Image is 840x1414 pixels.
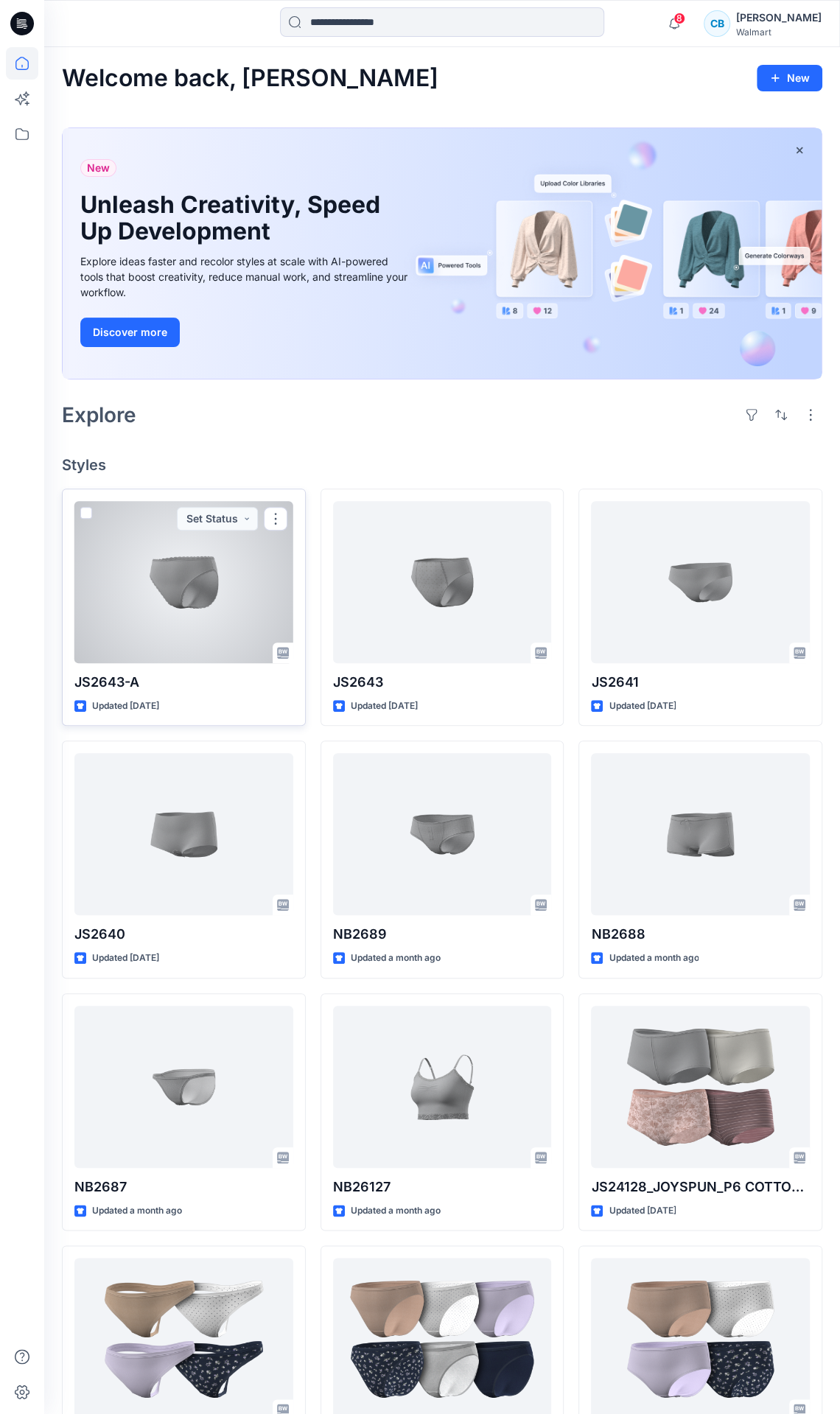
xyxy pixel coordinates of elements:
[736,9,822,27] div: [PERSON_NAME]
[80,318,412,347] a: Discover more
[62,456,822,474] h4: Styles
[333,753,552,915] a: NB2689
[80,318,180,347] button: Discover more
[591,924,810,945] p: NB2688
[92,699,159,714] p: Updated [DATE]
[74,1006,293,1168] a: NB2687
[74,1177,293,1197] p: NB2687
[333,1006,552,1168] a: NB26127
[333,672,552,693] p: JS2643
[87,159,110,177] span: New
[74,501,293,663] a: JS2643-A
[333,501,552,663] a: JS2643
[757,65,822,91] button: New
[74,672,293,693] p: JS2643-A
[351,1203,441,1219] p: Updated a month ago
[673,13,685,24] span: 8
[74,753,293,915] a: JS2640
[609,951,699,966] p: Updated a month ago
[62,65,438,92] h2: Welcome back, [PERSON_NAME]
[80,253,412,300] div: Explore ideas faster and recolor styles at scale with AI-powered tools that boost creativity, red...
[609,699,676,714] p: Updated [DATE]
[74,924,293,945] p: JS2640
[591,753,810,915] a: NB2688
[736,27,822,38] div: Walmart
[351,951,441,966] p: Updated a month ago
[591,1006,810,1168] a: JS24128_JOYSPUN_P6 COTTON BOYSHORT
[351,699,418,714] p: Updated [DATE]
[62,403,136,427] h2: Explore
[80,192,390,245] h1: Unleash Creativity, Speed Up Development
[92,1203,182,1219] p: Updated a month ago
[591,1177,810,1197] p: JS24128_JOYSPUN_P6 COTTON BOYSHORT
[591,672,810,693] p: JS2641
[704,10,730,37] div: CB
[92,951,159,966] p: Updated [DATE]
[591,501,810,663] a: JS2641
[333,924,552,945] p: NB2689
[333,1177,552,1197] p: NB26127
[609,1203,676,1219] p: Updated [DATE]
